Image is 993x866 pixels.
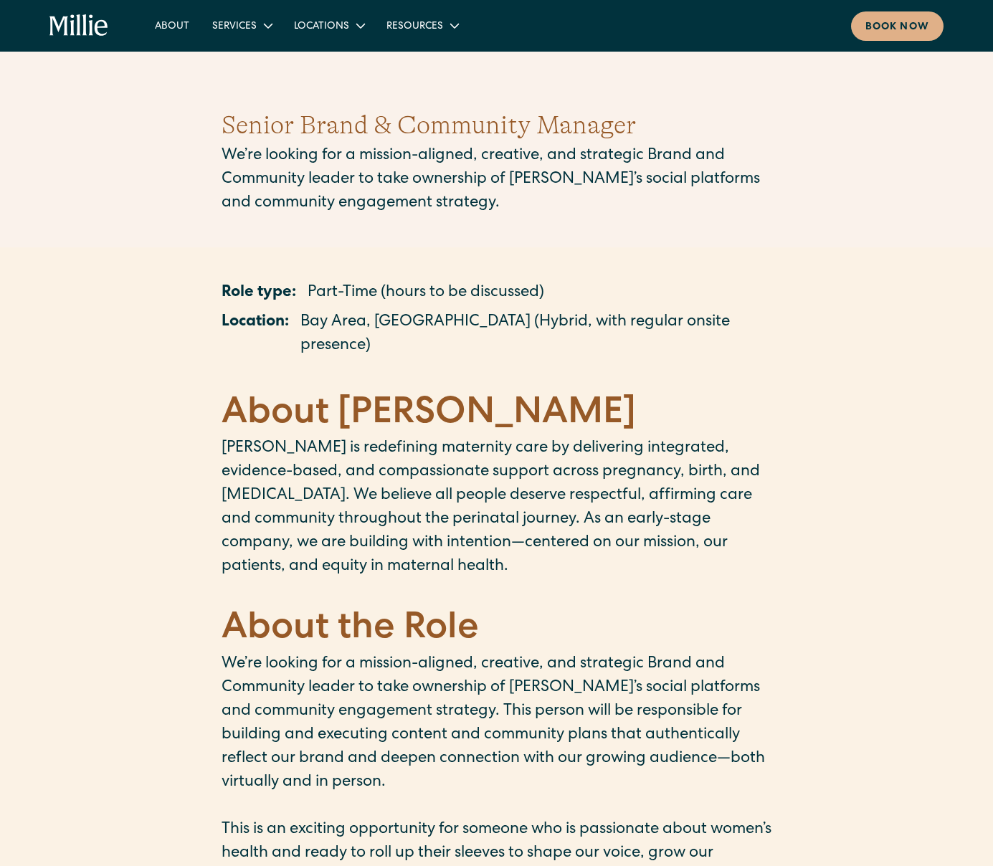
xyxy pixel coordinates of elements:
[222,145,772,216] p: We’re looking for a mission-aligned, creative, and strategic Brand and Community leader to take o...
[222,653,772,795] p: We’re looking for a mission-aligned, creative, and strategic Brand and Community leader to take o...
[222,396,636,434] strong: About [PERSON_NAME]
[222,282,296,305] p: Role type:
[294,19,349,34] div: Locations
[386,19,443,34] div: Resources
[222,106,772,145] h1: Senior Brand & Community Manager
[222,311,289,358] p: Location:
[212,19,257,34] div: Services
[308,282,544,305] p: Part-Time (hours to be discussed)
[282,14,375,37] div: Locations
[222,437,772,579] p: [PERSON_NAME] is redefining maternity care by delivering integrated, evidence-based, and compassi...
[222,795,772,819] p: ‍
[222,364,772,388] p: ‍
[851,11,944,41] a: Book now
[143,14,201,37] a: About
[222,579,772,603] p: ‍
[222,612,479,649] strong: About the Role
[201,14,282,37] div: Services
[300,311,772,358] p: Bay Area, [GEOGRAPHIC_DATA] (Hybrid, with regular onsite presence)
[865,20,929,35] div: Book now
[49,14,108,37] a: home
[375,14,469,37] div: Resources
